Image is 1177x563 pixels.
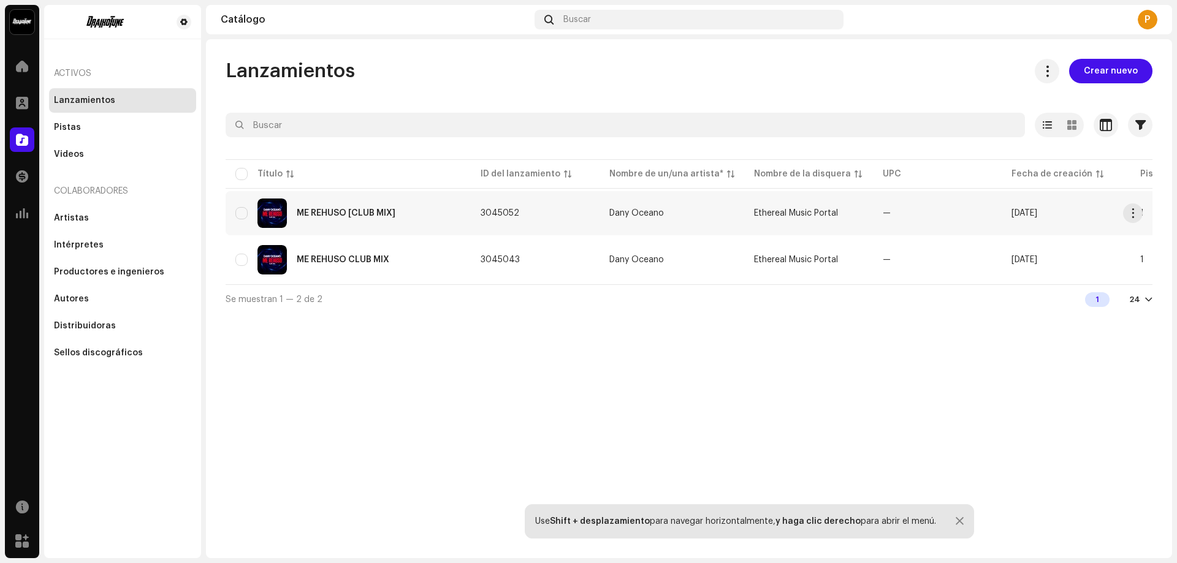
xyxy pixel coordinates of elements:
re-m-nav-item: Videos [49,142,196,167]
span: 3045052 [481,209,519,217]
div: Pistas [54,123,81,132]
div: Videos [54,149,84,159]
div: ME REHUSO [CLUB MIX] [297,209,395,217]
div: Sellos discográficos [54,348,143,358]
strong: Shift + desplazamiento [550,517,650,526]
span: Lanzamientos [226,59,355,83]
span: 6 oct 2025 [1011,255,1037,264]
div: P [1138,10,1157,29]
re-m-nav-item: Autores [49,287,196,311]
span: Ethereal Music Portal [754,255,838,264]
span: Se muestran 1 — 2 de 2 [226,295,322,304]
span: Buscar [563,15,591,25]
span: Ethereal Music Portal [754,209,838,217]
div: Intérpretes [54,240,104,250]
div: Dany Oceano [609,209,664,217]
div: Dany Oceano [609,255,664,264]
div: ME REHUSO CLUB MIX [297,255,389,264]
re-m-nav-item: Distribuidoras [49,314,196,338]
span: Crear nuevo [1084,59,1138,83]
img: 10370c6a-d0e2-4592-b8a2-38f444b0ca44 [10,10,34,34]
re-m-nav-item: Pistas [49,115,196,140]
strong: y haga clic derecho [775,517,861,526]
div: Autores [54,294,89,304]
div: 1 [1085,292,1110,307]
img: d16c6555-1953-425c-9310-d9c5d4cb8587 [257,198,287,228]
div: Lanzamientos [54,96,115,105]
span: 3045043 [481,255,520,264]
input: Buscar [226,113,1025,137]
div: Nombre de la disquera [754,168,851,180]
div: Productores e ingenieros [54,267,164,277]
div: Nombre de un/una artista* [609,168,723,180]
span: 6 oct 2025 [1011,209,1037,217]
div: Distribuidoras [54,321,116,331]
div: 24 [1129,295,1140,304]
re-a-nav-header: Colaboradores [49,176,196,206]
div: Fecha de creación [1011,168,1092,180]
re-a-nav-header: Activos [49,59,196,88]
re-m-nav-item: Intérpretes [49,233,196,257]
re-m-nav-item: Sellos discográficos [49,341,196,365]
span: — [883,209,891,217]
re-m-nav-item: Lanzamientos [49,88,196,113]
img: 160610f3-50ba-45ce-ad6c-f62e9d0cb9be [257,245,287,274]
button: Crear nuevo [1069,59,1152,83]
span: — [883,255,891,264]
span: Dany Oceano [609,209,734,217]
div: Catálogo [221,15,530,25]
div: Use para navegar horizontalmente, para abrir el menú. [535,516,936,526]
img: fa294d24-6112-42a8-9831-6e0cd3b5fa40 [54,15,157,29]
re-m-nav-item: Artistas [49,206,196,230]
span: Dany Oceano [609,255,734,264]
div: Título [257,168,283,180]
re-m-nav-item: Productores e ingenieros [49,260,196,284]
div: Artistas [54,213,89,223]
div: ID del lanzamiento [481,168,560,180]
